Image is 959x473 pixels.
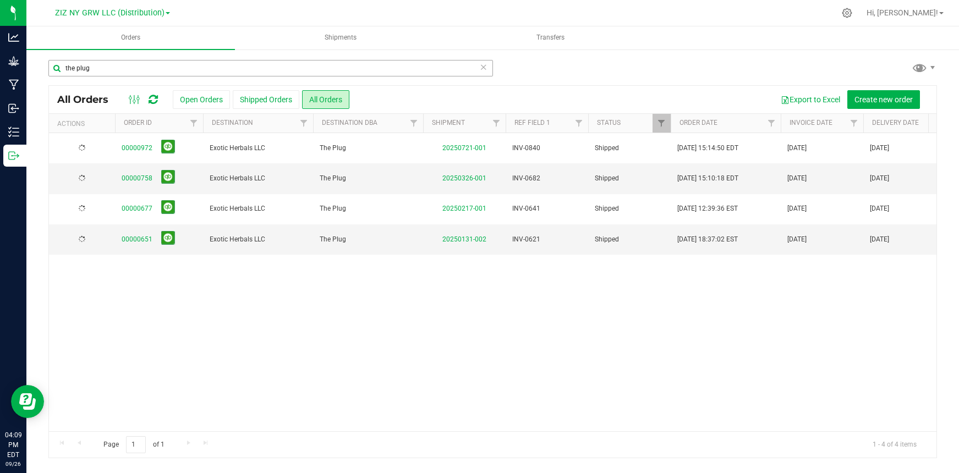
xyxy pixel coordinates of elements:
a: Shipments [236,26,445,50]
a: 20250131-002 [442,235,486,243]
button: Open Orders [173,90,230,109]
a: Destination [212,119,253,127]
div: Actions [57,120,111,128]
a: Filter [845,114,863,133]
span: All Orders [57,94,119,106]
span: Exotic Herbals LLC [210,204,306,214]
span: Exotic Herbals LLC [210,173,306,184]
button: All Orders [302,90,349,109]
span: [DATE] 15:10:18 EDT [677,173,738,184]
span: Transfers [522,33,579,42]
span: Create new order [854,95,913,104]
a: Filter [405,114,423,133]
span: [DATE] [787,143,807,153]
a: Filter [295,114,313,133]
span: [DATE] 12:39:36 EST [677,204,738,214]
button: Export to Excel [774,90,847,109]
a: Filter [928,114,946,133]
span: Exotic Herbals LLC [210,234,306,245]
span: Page of 1 [94,436,173,453]
button: Create new order [847,90,920,109]
span: INV-0682 [512,173,540,184]
inline-svg: Inbound [8,103,19,114]
span: Shipments [310,33,371,42]
span: The Plug [320,173,417,184]
input: 1 [126,436,146,453]
button: Shipped Orders [233,90,299,109]
a: Delivery Date [872,119,919,127]
inline-svg: Analytics [8,32,19,43]
a: Filter [487,114,506,133]
span: [DATE] [870,173,889,184]
a: 20250326-001 [442,174,486,182]
span: The Plug [320,204,417,214]
a: Invoice Date [790,119,832,127]
a: 00000972 [122,143,152,153]
inline-svg: Manufacturing [8,79,19,90]
a: Shipment [432,119,465,127]
a: Destination DBA [322,119,377,127]
span: [DATE] 15:14:50 EDT [677,143,738,153]
a: 00000677 [122,204,152,214]
div: Manage settings [840,8,854,18]
span: Shipped [595,234,664,245]
a: Filter [185,114,203,133]
span: INV-0641 [512,204,540,214]
a: 00000758 [122,173,152,184]
span: [DATE] [870,143,889,153]
span: Orders [106,33,155,42]
a: Filter [763,114,781,133]
span: Clear [480,60,487,74]
span: Shipped [595,143,664,153]
inline-svg: Inventory [8,127,19,137]
span: Shipped [595,204,664,214]
a: Orders [26,26,235,50]
a: 20250217-001 [442,205,486,212]
a: 20250721-001 [442,144,486,152]
span: Shipped [595,173,664,184]
inline-svg: Grow [8,56,19,67]
span: Hi, [PERSON_NAME]! [867,8,938,17]
span: 1 - 4 of 4 items [864,436,925,453]
span: [DATE] [870,234,889,245]
span: Exotic Herbals LLC [210,143,306,153]
span: [DATE] 18:37:02 EST [677,234,738,245]
span: ZIZ NY GRW LLC (Distribution) [55,8,165,18]
a: Order Date [679,119,717,127]
span: [DATE] [787,204,807,214]
iframe: Resource center [11,385,44,418]
span: [DATE] [787,234,807,245]
a: Order ID [124,119,152,127]
span: The Plug [320,234,417,245]
inline-svg: Outbound [8,150,19,161]
a: Filter [653,114,671,133]
span: [DATE] [787,173,807,184]
span: INV-0621 [512,234,540,245]
span: [DATE] [870,204,889,214]
span: INV-0840 [512,143,540,153]
a: 00000651 [122,234,152,245]
a: Status [597,119,621,127]
a: Ref Field 1 [514,119,550,127]
input: Search Order ID, Destination, Customer PO... [48,60,493,76]
p: 04:09 PM EDT [5,430,21,460]
p: 09/26 [5,460,21,468]
a: Filter [570,114,588,133]
a: Transfers [446,26,655,50]
span: The Plug [320,143,417,153]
